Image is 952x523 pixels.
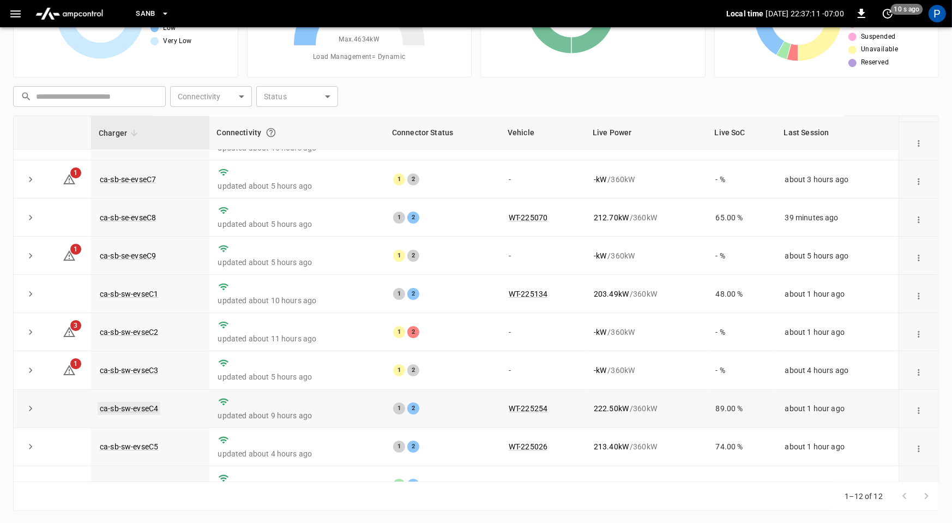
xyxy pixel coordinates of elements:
button: set refresh interval [879,5,896,22]
div: action cell options [911,403,926,414]
p: updated about 5 hours ago [218,371,376,382]
span: Unavailable [861,44,898,55]
span: Reserved [861,57,889,68]
div: 1 [393,441,405,453]
div: profile-icon [929,5,946,22]
p: - kW [594,250,606,261]
div: action cell options [911,288,926,299]
td: - % [707,313,776,351]
div: / 360 kW [594,212,698,223]
span: 1 [70,244,81,255]
div: / 360 kW [594,288,698,299]
button: expand row [22,400,39,417]
span: Load Management = Dynamic [313,52,406,63]
div: / 360 kW [594,441,698,452]
div: / 360 kW [594,174,698,185]
td: 74.00 % [707,428,776,466]
div: / 360 kW [594,403,698,414]
th: Vehicle [500,116,585,149]
div: / 360 kW [594,479,698,490]
span: 1 [70,358,81,369]
th: Connector Status [384,116,500,149]
p: - kW [594,174,606,185]
span: Suspended [861,32,896,43]
div: 2 [407,212,419,224]
a: ca-sb-se-evseC9 [100,251,156,260]
div: action cell options [911,365,926,376]
div: action cell options [911,327,926,338]
div: action cell options [911,136,926,147]
a: ca-sb-sw-evseC2 [100,328,158,336]
span: 3 [70,320,81,331]
td: 7 minutes ago [776,466,899,504]
p: updated about 5 hours ago [218,181,376,191]
span: 1 [70,167,81,178]
td: - [500,160,585,199]
p: 203.49 kW [594,288,629,299]
td: 28.00 % [707,466,776,504]
div: action cell options [911,479,926,490]
td: 48.00 % [707,275,776,313]
p: 130.20 kW [594,479,629,490]
td: - [500,313,585,351]
p: 212.70 kW [594,212,629,223]
div: Connectivity [217,123,377,142]
div: action cell options [911,174,926,185]
div: 1 [393,250,405,262]
p: Local time [726,8,764,19]
a: WT-23124 [509,480,543,489]
td: about 1 hour ago [776,390,899,428]
p: updated about 10 hours ago [218,295,376,306]
a: ca-sb-sw-evseC3 [100,366,158,375]
p: [DATE] 22:37:11 -07:00 [766,8,844,19]
button: expand row [22,209,39,226]
button: expand row [22,324,39,340]
td: - [500,237,585,275]
td: - [500,351,585,389]
div: 2 [407,288,419,300]
p: updated about 9 hours ago [218,410,376,421]
div: / 360 kW [594,327,698,338]
p: updated about 5 hours ago [218,219,376,230]
div: 1 [393,288,405,300]
div: 2 [407,250,419,262]
button: expand row [22,248,39,264]
div: 1 [393,364,405,376]
a: 3 [63,327,76,336]
p: updated about 4 hours ago [218,448,376,459]
img: ampcontrol.io logo [31,3,107,24]
span: SanB [136,8,155,20]
a: WT-225026 [509,442,547,451]
p: 1–12 of 12 [845,491,883,502]
a: 1 [63,175,76,183]
td: about 1 hour ago [776,275,899,313]
div: action cell options [911,212,926,223]
div: 2 [407,402,419,414]
a: 1 [63,365,76,374]
a: WT-225070 [509,213,547,222]
div: 2 [407,326,419,338]
p: updated about 11 hours ago [218,333,376,344]
a: WT-225254 [509,404,547,413]
th: Live Power [585,116,707,149]
td: about 4 hours ago [776,351,899,389]
td: about 5 hours ago [776,237,899,275]
button: expand row [22,477,39,493]
a: ca-sb-sw-evseC4 [98,402,160,415]
p: 213.40 kW [594,441,629,452]
a: ca-sb-sw-evseC5 [100,442,158,451]
th: Last Session [776,116,899,149]
div: 2 [407,364,419,376]
td: about 3 hours ago [776,160,899,199]
td: - % [707,237,776,275]
button: expand row [22,171,39,188]
div: 2 [407,173,419,185]
div: 1 [393,402,405,414]
div: / 360 kW [594,250,698,261]
p: - kW [594,327,606,338]
div: 1 [393,212,405,224]
div: action cell options [911,441,926,452]
td: - % [707,351,776,389]
span: Very Low [163,36,191,47]
button: expand row [22,362,39,378]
